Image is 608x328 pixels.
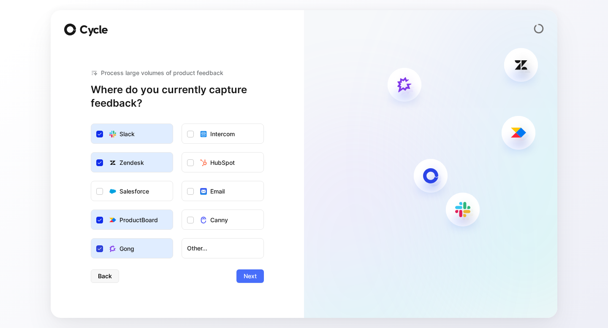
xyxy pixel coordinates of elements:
[91,68,264,78] div: Process large volumes of product feedback
[91,83,264,110] h1: Where do you currently capture feedback?
[187,243,258,253] span: Other...
[182,238,264,258] button: Other...
[119,244,134,254] div: Gong
[244,271,257,281] span: Next
[119,129,135,139] div: Slack
[119,215,158,225] div: ProductBoard
[210,186,225,196] div: Email
[98,271,112,281] span: Back
[119,186,149,196] div: Salesforce
[210,158,235,168] div: HubSpot
[91,269,119,283] button: Back
[119,158,144,168] div: Zendesk
[236,269,264,283] button: Next
[210,215,228,225] div: Canny
[210,129,235,139] div: Intercom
